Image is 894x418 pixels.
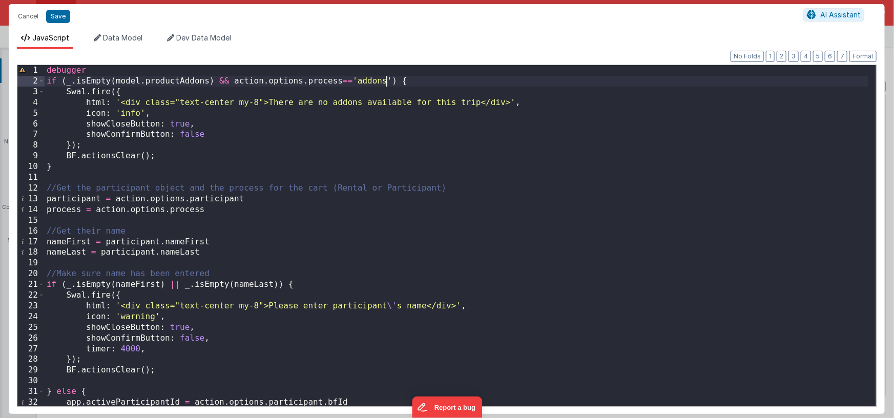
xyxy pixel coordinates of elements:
div: 27 [17,344,45,354]
button: No Folds [731,51,764,62]
span: JavaScript [32,33,69,42]
div: 17 [17,237,45,247]
button: 1 [766,51,775,62]
div: 11 [17,172,45,183]
div: 28 [17,354,45,365]
div: 14 [17,204,45,215]
button: AI Assistant [803,8,864,22]
div: 12 [17,183,45,194]
div: 23 [17,301,45,311]
div: 21 [17,279,45,290]
span: Data Model [103,33,142,42]
div: 8 [17,140,45,151]
div: 10 [17,161,45,172]
div: 15 [17,215,45,226]
button: 3 [788,51,799,62]
div: 31 [17,386,45,397]
button: 6 [825,51,835,62]
div: 9 [17,151,45,161]
iframe: Marker.io feedback button [412,396,482,418]
div: 5 [17,108,45,119]
div: 24 [17,311,45,322]
span: AI Assistant [820,10,861,19]
div: 3 [17,87,45,97]
div: 30 [17,375,45,386]
div: 22 [17,290,45,301]
div: 2 [17,76,45,87]
button: 4 [801,51,811,62]
div: 32 [17,397,45,408]
div: 18 [17,247,45,258]
button: Cancel [13,9,44,24]
div: 1 [17,65,45,76]
div: 7 [17,129,45,140]
div: 6 [17,119,45,130]
div: 4 [17,97,45,108]
button: 7 [837,51,847,62]
button: Format [849,51,877,62]
button: Save [46,10,70,23]
div: 26 [17,333,45,344]
span: Dev Data Model [176,33,231,42]
div: 13 [17,194,45,204]
div: 20 [17,268,45,279]
div: 29 [17,365,45,375]
button: 2 [777,51,786,62]
div: 16 [17,226,45,237]
button: 5 [813,51,823,62]
div: 25 [17,322,45,333]
div: 19 [17,258,45,268]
